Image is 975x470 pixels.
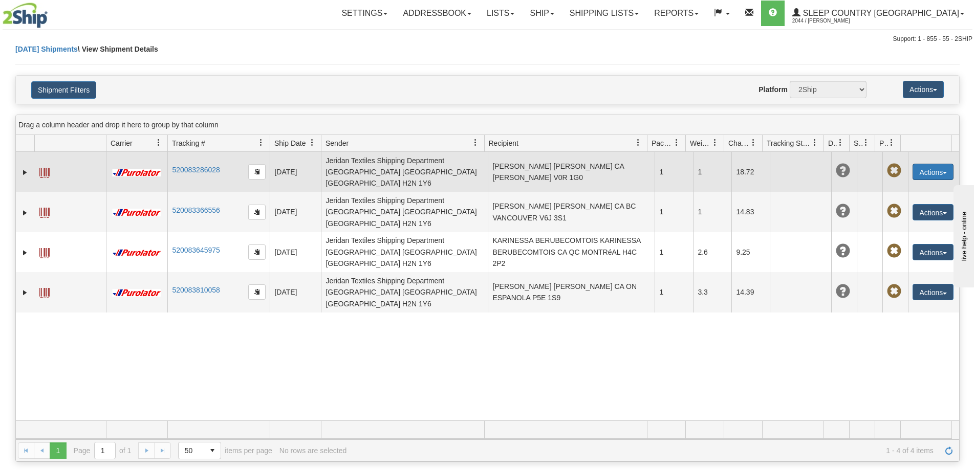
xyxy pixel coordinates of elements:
[903,81,944,98] button: Actions
[252,134,270,151] a: Tracking # filter column settings
[78,45,158,53] span: \ View Shipment Details
[111,249,163,257] img: 11 - Purolator
[731,152,770,192] td: 18.72
[185,445,198,456] span: 50
[887,244,901,258] span: Pickup Not Assigned
[522,1,561,26] a: Ship
[20,248,30,258] a: Expand
[321,192,488,232] td: Jeridan Textiles Shipping Department [GEOGRAPHIC_DATA] [GEOGRAPHIC_DATA] [GEOGRAPHIC_DATA] H2N 1Y6
[836,164,850,178] span: Unknown
[95,442,115,459] input: Page 1
[321,152,488,192] td: Jeridan Textiles Shipping Department [GEOGRAPHIC_DATA] [GEOGRAPHIC_DATA] [GEOGRAPHIC_DATA] H2N 1Y6
[806,134,824,151] a: Tracking Status filter column settings
[479,1,522,26] a: Lists
[792,16,869,26] span: 2044 / [PERSON_NAME]
[39,203,50,219] a: Label
[304,134,321,151] a: Ship Date filter column settings
[652,138,673,148] span: Packages
[204,442,221,459] span: select
[150,134,167,151] a: Carrier filter column settings
[693,232,731,272] td: 2.6
[562,1,646,26] a: Shipping lists
[836,284,850,299] span: Unknown
[3,35,972,43] div: Support: 1 - 855 - 55 - 2SHIP
[74,442,132,459] span: Page of 1
[172,246,220,254] a: 520083645975
[488,272,655,312] td: [PERSON_NAME] [PERSON_NAME] CA ON ESPANOLA P5E 1S9
[800,9,959,17] span: Sleep Country [GEOGRAPHIC_DATA]
[785,1,972,26] a: Sleep Country [GEOGRAPHIC_DATA] 2044 / [PERSON_NAME]
[767,138,811,148] span: Tracking Status
[693,192,731,232] td: 1
[270,152,321,192] td: [DATE]
[178,442,272,459] span: items per page
[248,205,266,220] button: Copy to clipboard
[488,192,655,232] td: [PERSON_NAME] [PERSON_NAME] CA BC VANCOUVER V6J 3S1
[15,45,78,53] a: [DATE] Shipments
[172,206,220,214] a: 520083366556
[111,138,133,148] span: Carrier
[745,134,762,151] a: Charge filter column settings
[728,138,750,148] span: Charge
[274,138,306,148] span: Ship Date
[326,138,349,148] span: Sender
[655,152,693,192] td: 1
[39,163,50,180] a: Label
[172,286,220,294] a: 520083810058
[887,284,901,299] span: Pickup Not Assigned
[828,138,837,148] span: Delivery Status
[913,244,954,260] button: Actions
[857,134,875,151] a: Shipment Issues filter column settings
[887,164,901,178] span: Pickup Not Assigned
[655,192,693,232] td: 1
[489,138,518,148] span: Recipient
[354,446,934,455] span: 1 - 4 of 4 items
[172,166,220,174] a: 520083286028
[655,272,693,312] td: 1
[488,152,655,192] td: [PERSON_NAME] [PERSON_NAME] CA [PERSON_NAME] V0R 1G0
[883,134,900,151] a: Pickup Status filter column settings
[248,244,266,260] button: Copy to clipboard
[951,183,974,287] iframe: chat widget
[334,1,395,26] a: Settings
[731,232,770,272] td: 9.25
[50,442,66,459] span: Page 1
[39,243,50,260] a: Label
[111,289,163,297] img: 11 - Purolator
[941,442,957,459] a: Refresh
[832,134,849,151] a: Delivery Status filter column settings
[690,138,711,148] span: Weight
[8,9,95,16] div: live help - online
[395,1,479,26] a: Addressbook
[321,232,488,272] td: Jeridan Textiles Shipping Department [GEOGRAPHIC_DATA] [GEOGRAPHIC_DATA] [GEOGRAPHIC_DATA] H2N 1Y6
[731,192,770,232] td: 14.83
[836,244,850,258] span: Unknown
[31,81,96,99] button: Shipment Filters
[16,115,959,135] div: grid grouping header
[270,232,321,272] td: [DATE]
[731,272,770,312] td: 14.39
[321,272,488,312] td: Jeridan Textiles Shipping Department [GEOGRAPHIC_DATA] [GEOGRAPHIC_DATA] [GEOGRAPHIC_DATA] H2N 1Y6
[836,204,850,218] span: Unknown
[668,134,685,151] a: Packages filter column settings
[270,192,321,232] td: [DATE]
[655,232,693,272] td: 1
[270,272,321,312] td: [DATE]
[913,164,954,180] button: Actions
[178,442,221,459] span: Page sizes drop down
[20,287,30,298] a: Expand
[706,134,724,151] a: Weight filter column settings
[20,208,30,218] a: Expand
[111,209,163,216] img: 11 - Purolator
[646,1,706,26] a: Reports
[913,284,954,300] button: Actions
[3,3,48,28] img: logo2044.jpg
[854,138,862,148] span: Shipment Issues
[693,152,731,192] td: 1
[488,232,655,272] td: KARINESSA BERUBECOMTOIS KARINESSA BERUBECOMTOIS CA QC MONTRéAL H4C 2P2
[630,134,647,151] a: Recipient filter column settings
[111,169,163,176] img: 11 - Purolator
[887,204,901,218] span: Pickup Not Assigned
[20,167,30,177] a: Expand
[693,272,731,312] td: 3.3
